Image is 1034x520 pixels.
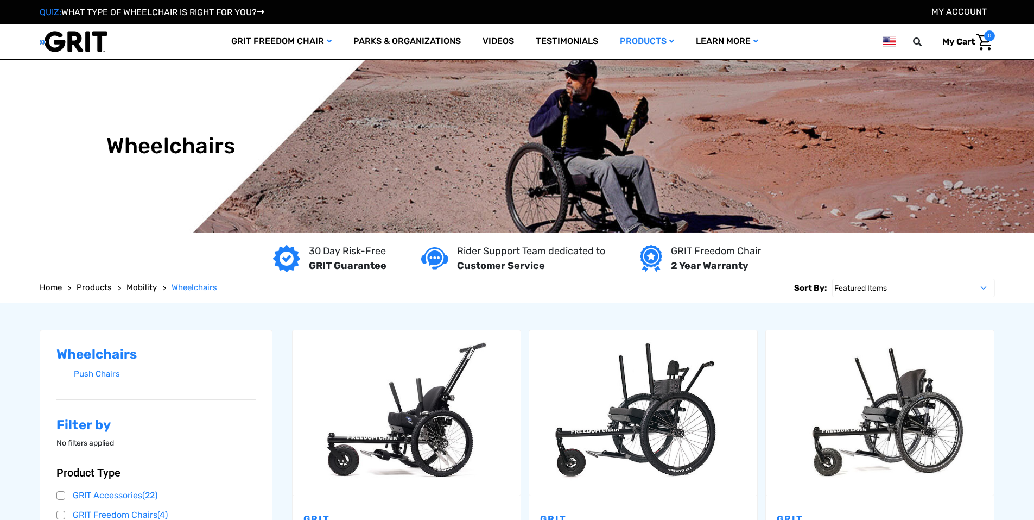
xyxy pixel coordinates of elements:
a: Push Chairs [74,366,256,382]
span: QUIZ: [40,7,61,17]
a: Products [77,281,112,294]
a: Mobility [126,281,157,294]
a: GRIT Junior,$4,995.00 [293,330,521,496]
span: My Cart [942,36,975,47]
p: GRIT Freedom Chair [671,244,761,259]
h1: Wheelchairs [106,133,236,159]
span: (4) [157,510,168,520]
p: Rider Support Team dedicated to [457,244,605,259]
a: GRIT Freedom Chair [220,24,342,59]
a: GRIT Accessories(22) [56,487,256,504]
a: Account [931,7,987,17]
a: Cart with 0 items [934,30,995,53]
a: GRIT Freedom Chair: Spartan,$3,995.00 [529,330,757,496]
a: Parks & Organizations [342,24,472,59]
a: QUIZ:WHAT TYPE OF WHEELCHAIR IS RIGHT FOR YOU? [40,7,264,17]
img: Cart [976,34,992,51]
button: Product Type [56,466,256,479]
a: Home [40,281,62,294]
img: Year warranty [640,245,662,272]
a: Wheelchairs [172,281,217,294]
span: Home [40,283,62,292]
h2: Wheelchairs [56,347,256,362]
p: 30 Day Risk-Free [309,244,386,259]
input: Search [918,30,934,53]
strong: 2 Year Warranty [671,260,748,272]
span: Product Type [56,466,120,479]
a: Testimonials [525,24,609,59]
a: Products [609,24,685,59]
label: Sort By: [794,279,827,297]
p: No filters applied [56,437,256,449]
h2: Filter by [56,417,256,433]
img: GRIT Freedom Chair Pro: the Pro model shown including contoured Invacare Matrx seatback, Spinergy... [766,337,994,489]
img: Customer service [421,247,448,270]
a: Learn More [685,24,769,59]
a: GRIT Freedom Chair: Pro,$5,495.00 [766,330,994,496]
span: 0 [984,30,995,41]
img: GRIT Guarantee [273,245,300,272]
span: Mobility [126,283,157,292]
a: Videos [472,24,525,59]
img: us.png [883,35,896,48]
span: (22) [142,490,157,500]
img: GRIT Freedom Chair: Spartan [529,337,757,489]
strong: GRIT Guarantee [309,260,386,272]
span: Products [77,283,112,292]
img: GRIT All-Terrain Wheelchair and Mobility Equipment [40,30,107,53]
img: GRIT Junior: GRIT Freedom Chair all terrain wheelchair engineered specifically for kids [293,337,521,489]
strong: Customer Service [457,260,545,272]
span: Wheelchairs [172,283,217,292]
